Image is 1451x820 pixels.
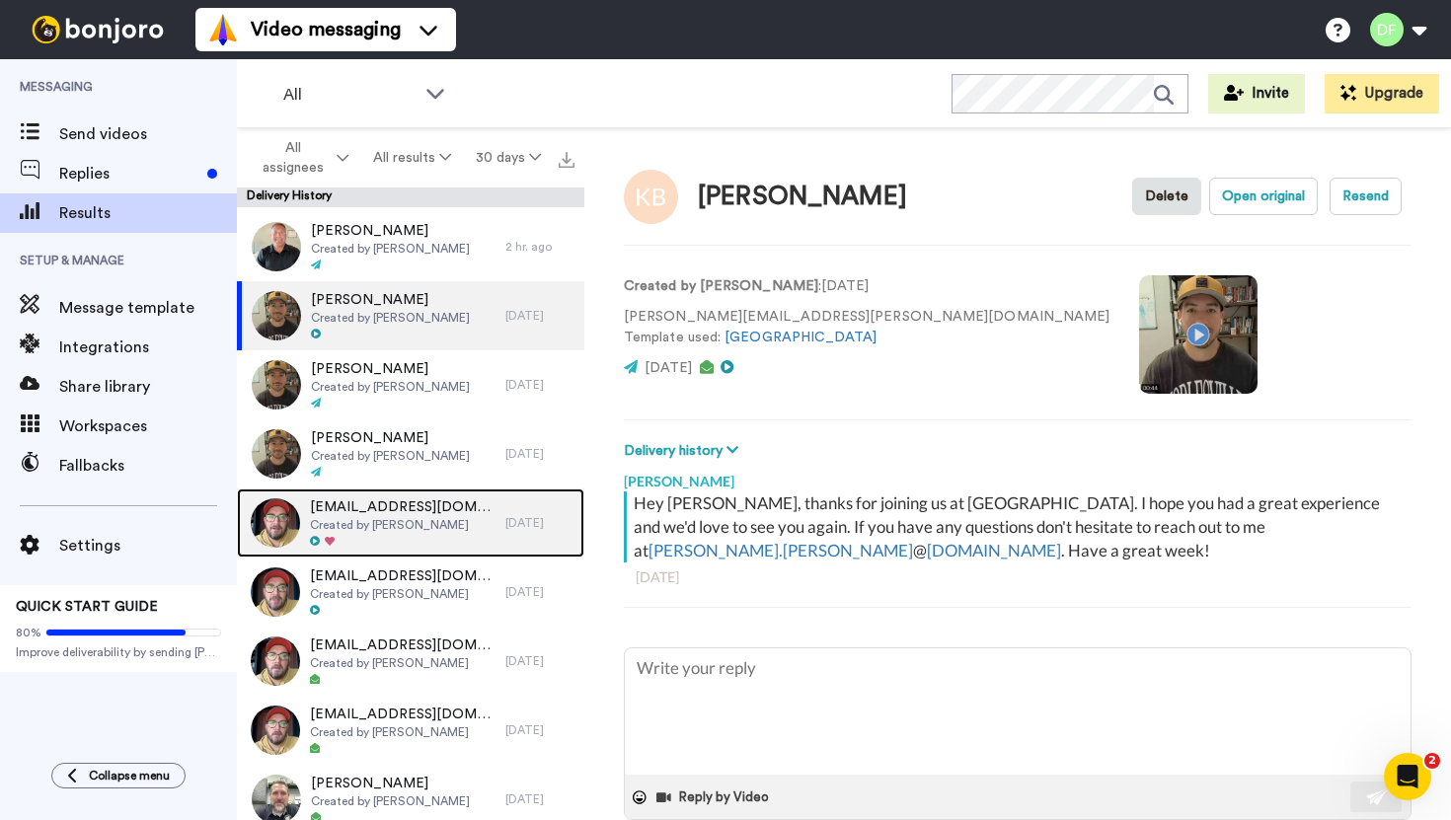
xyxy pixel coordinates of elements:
[311,290,470,310] span: [PERSON_NAME]
[505,515,574,531] div: [DATE]
[59,122,237,146] span: Send videos
[59,454,237,478] span: Fallbacks
[1209,178,1318,215] button: Open original
[725,331,877,344] a: [GEOGRAPHIC_DATA]
[624,462,1412,491] div: [PERSON_NAME]
[505,584,574,600] div: [DATE]
[311,221,470,241] span: [PERSON_NAME]
[654,783,775,812] button: Reply by Video
[505,308,574,324] div: [DATE]
[505,722,574,738] div: [DATE]
[16,600,158,614] span: QUICK START GUIDE
[16,625,41,640] span: 80%
[237,558,584,627] a: [EMAIL_ADDRESS][DOMAIN_NAME]Created by [PERSON_NAME][DATE]
[51,763,186,788] button: Collapse menu
[237,187,584,207] div: Delivery History
[310,586,496,602] span: Created by [PERSON_NAME]
[1330,178,1402,215] button: Resend
[310,724,496,740] span: Created by [PERSON_NAME]
[634,491,1407,562] div: Hey [PERSON_NAME], thanks for joining us at [GEOGRAPHIC_DATA]. I hope you had a great experience ...
[16,644,221,660] span: Improve deliverability by sending [PERSON_NAME]’s from your own email
[361,140,464,176] button: All results
[283,83,416,107] span: All
[59,534,237,558] span: Settings
[310,566,496,586] span: [EMAIL_ADDRESS][DOMAIN_NAME]
[1424,753,1440,769] span: 2
[59,335,237,359] span: Integrations
[505,446,574,462] div: [DATE]
[505,239,574,255] div: 2 hr. ago
[310,635,496,655] span: [EMAIL_ADDRESS][DOMAIN_NAME]
[1366,789,1388,805] img: send-white.svg
[636,567,1400,587] div: [DATE]
[1208,74,1305,113] button: Invite
[1132,178,1201,215] button: Delete
[311,774,470,793] span: [PERSON_NAME]
[311,379,470,395] span: Created by [PERSON_NAME]
[89,768,170,783] span: Collapse menu
[505,791,574,807] div: [DATE]
[311,793,470,809] span: Created by [PERSON_NAME]
[59,296,237,320] span: Message template
[310,705,496,724] span: [EMAIL_ADDRESS][DOMAIN_NAME]
[59,162,199,186] span: Replies
[311,241,470,257] span: Created by [PERSON_NAME]
[311,448,470,464] span: Created by [PERSON_NAME]
[237,488,584,558] a: [EMAIL_ADDRESS][DOMAIN_NAME]Created by [PERSON_NAME][DATE]
[59,414,237,438] span: Workspaces
[649,540,913,560] a: [PERSON_NAME].[PERSON_NAME]
[251,16,401,43] span: Video messaging
[1325,74,1439,113] button: Upgrade
[251,706,300,755] img: 3d5da895-7b4b-43f9-99c9-efb4293361b3-thumb.jpg
[624,170,678,224] img: Image of Keith Bjurstrom
[624,276,1109,297] p: : [DATE]
[237,627,584,696] a: [EMAIL_ADDRESS][DOMAIN_NAME]Created by [PERSON_NAME][DATE]
[505,653,574,669] div: [DATE]
[698,183,907,211] div: [PERSON_NAME]
[237,696,584,765] a: [EMAIL_ADDRESS][DOMAIN_NAME]Created by [PERSON_NAME][DATE]
[311,428,470,448] span: [PERSON_NAME]
[251,567,300,617] img: d8b72149-5382-41e6-b001-29eb7749f00f-thumb.jpg
[463,140,553,176] button: 30 days
[251,498,300,548] img: 9afc194e-8b05-4b89-ad68-977c282b4107-thumb.jpg
[927,540,1061,560] a: [DOMAIN_NAME]
[241,130,361,186] button: All assignees
[237,419,584,488] a: [PERSON_NAME]Created by [PERSON_NAME][DATE]
[252,360,301,410] img: eb312c6e-bf91-4ddc-b5fb-83ce6af34a39-thumb.jpg
[645,361,692,375] span: [DATE]
[252,222,301,271] img: 00de0915-ff7f-48b8-8d02-f1ac3f46809c-thumb.jpg
[310,517,496,533] span: Created by [PERSON_NAME]
[237,350,584,419] a: [PERSON_NAME]Created by [PERSON_NAME][DATE]
[624,307,1109,348] p: [PERSON_NAME][EMAIL_ADDRESS][PERSON_NAME][DOMAIN_NAME] Template used:
[1384,753,1431,800] iframe: Intercom live chat
[253,138,333,178] span: All assignees
[624,440,744,462] button: Delivery history
[59,201,237,225] span: Results
[553,143,580,173] button: Export all results that match these filters now.
[59,375,237,399] span: Share library
[251,636,300,686] img: 86ed4a83-8361-4367-978e-d1f526602105-thumb.jpg
[24,16,172,43] img: bj-logo-header-white.svg
[559,152,574,168] img: export.svg
[311,359,470,379] span: [PERSON_NAME]
[252,429,301,479] img: f495a561-35db-429c-8248-d0c50d3c1db2-thumb.jpg
[252,291,301,340] img: 798c175a-a5c7-4dac-a0e8-12d566e0bf54-thumb.jpg
[237,281,584,350] a: [PERSON_NAME]Created by [PERSON_NAME][DATE]
[237,212,584,281] a: [PERSON_NAME]Created by [PERSON_NAME]2 hr. ago
[310,497,496,517] span: [EMAIL_ADDRESS][DOMAIN_NAME]
[311,310,470,326] span: Created by [PERSON_NAME]
[505,377,574,393] div: [DATE]
[624,279,818,293] strong: Created by [PERSON_NAME]
[207,14,239,45] img: vm-color.svg
[310,655,496,671] span: Created by [PERSON_NAME]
